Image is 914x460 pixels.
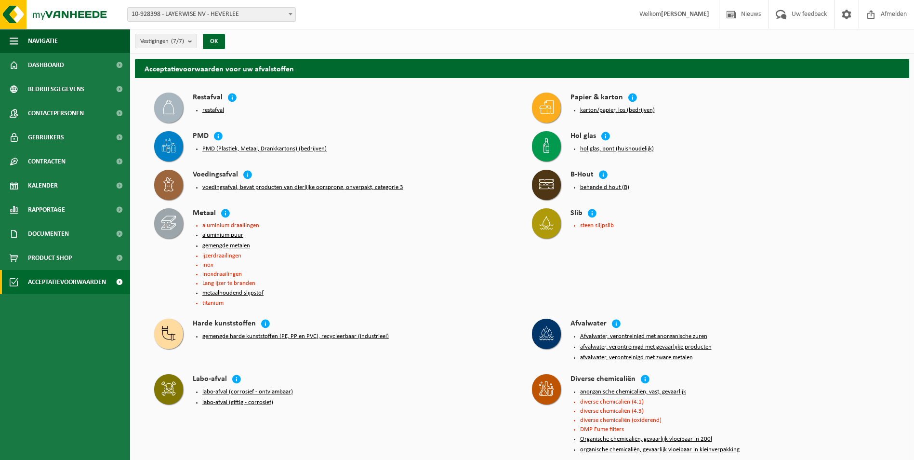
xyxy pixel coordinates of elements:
h2: Acceptatievoorwaarden voor uw afvalstoffen [135,59,909,78]
button: metaalhoudend slijpstof [202,289,264,297]
h4: Restafval [193,93,223,104]
li: diverse chemicaliën (4.1) [580,399,890,405]
span: Navigatie [28,29,58,53]
h4: PMD [193,131,209,142]
span: Contracten [28,149,66,174]
h4: Labo-afval [193,374,227,385]
li: inoxdraailingen [202,271,513,277]
button: Organische chemicaliën, gevaarlijk vloeibaar in 200l [580,435,712,443]
h4: Metaal [193,208,216,219]
span: Vestigingen [140,34,184,49]
button: Vestigingen(7/7) [135,34,197,48]
span: Documenten [28,222,69,246]
li: diverse chemicaliën (oxiderend) [580,417,890,423]
h4: B-Hout [570,170,594,181]
button: gemengde harde kunststoffen (PE, PP en PVC), recycleerbaar (industrieel) [202,333,389,340]
button: PMD (Plastiek, Metaal, Drankkartons) (bedrijven) [202,145,327,153]
button: afvalwater, verontreinigd met zware metalen [580,354,693,362]
button: karton/papier, los (bedrijven) [580,107,655,114]
li: aluminium draailingen [202,222,513,229]
h4: Afvalwater [570,319,607,330]
button: behandeld hout (B) [580,184,629,191]
button: OK [203,34,225,49]
button: voedingsafval, bevat producten van dierlijke oorsprong, onverpakt, categorie 3 [202,184,403,191]
button: restafval [202,107,224,114]
li: DMP Fume filters [580,426,890,433]
count: (7/7) [171,38,184,44]
h4: Slib [570,208,583,219]
li: titanium [202,300,513,306]
button: aluminium puur [202,231,243,239]
button: organische chemicaliën, gevaarlijk vloeibaar in kleinverpakking [580,446,740,454]
span: Kalender [28,174,58,198]
h4: Harde kunststoffen [193,319,256,330]
button: hol glas, bont (huishoudelijk) [580,145,654,153]
button: labo-afval (corrosief - ontvlambaar) [202,388,293,396]
button: anorganische chemicaliën, vast, gevaarlijk [580,388,686,396]
li: steen slijpslib [580,222,890,229]
span: Bedrijfsgegevens [28,77,84,101]
strong: [PERSON_NAME] [661,11,709,18]
h4: Voedingsafval [193,170,238,181]
li: Lang ijzer te branden [202,280,513,286]
h4: Diverse chemicaliën [570,374,636,385]
h4: Papier & karton [570,93,623,104]
span: Contactpersonen [28,101,84,125]
span: 10-928398 - LAYERWISE NV - HEVERLEE [127,7,296,22]
span: Product Shop [28,246,72,270]
li: ijzerdraailingen [202,253,513,259]
button: Afvalwater, verontreinigd met anorganische zuren [580,333,707,340]
span: Rapportage [28,198,65,222]
span: Gebruikers [28,125,64,149]
span: Acceptatievoorwaarden [28,270,106,294]
button: gemengde metalen [202,242,250,250]
span: Dashboard [28,53,64,77]
span: 10-928398 - LAYERWISE NV - HEVERLEE [128,8,295,21]
h4: Hol glas [570,131,596,142]
button: afvalwater, verontreinigd met gevaarlijke producten [580,343,712,351]
button: labo-afval (giftig - corrosief) [202,399,273,406]
li: diverse chemicaliën (4.3) [580,408,890,414]
li: inox [202,262,513,268]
